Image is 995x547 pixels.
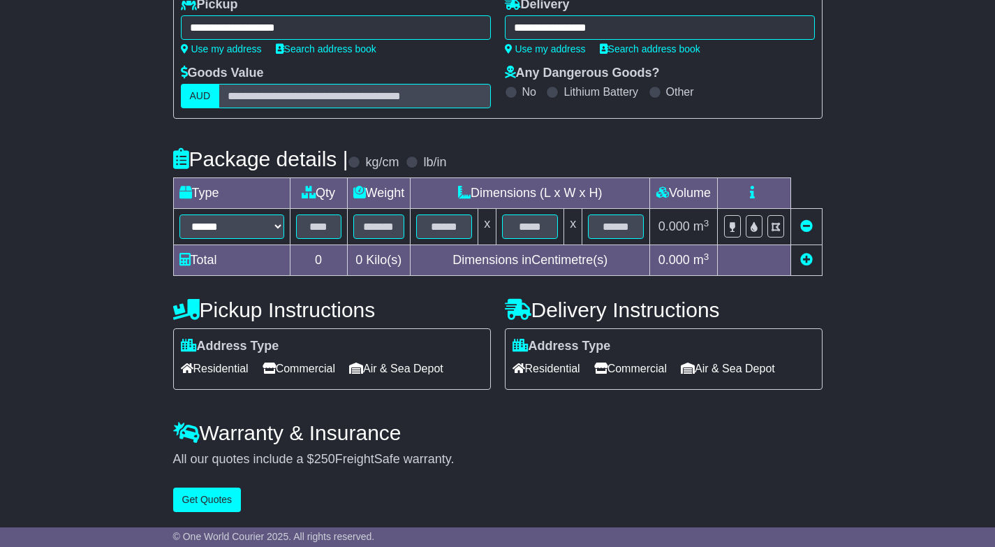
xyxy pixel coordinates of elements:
h4: Delivery Instructions [505,298,823,321]
label: lb/in [423,155,446,170]
span: Commercial [594,358,667,379]
label: Lithium Battery [563,85,638,99]
label: Any Dangerous Goods? [505,66,660,81]
div: All our quotes include a $ FreightSafe warranty. [173,452,823,467]
td: Dimensions (L x W x H) [411,178,650,209]
h4: Warranty & Insurance [173,421,823,444]
span: 0 [355,253,362,267]
a: Remove this item [800,219,813,233]
td: Total [173,245,290,276]
span: Commercial [263,358,335,379]
td: Weight [347,178,411,209]
span: © One World Courier 2025. All rights reserved. [173,531,375,542]
a: Use my address [181,43,262,54]
a: Search address book [276,43,376,54]
h4: Pickup Instructions [173,298,491,321]
span: 250 [314,452,335,466]
button: Get Quotes [173,488,242,512]
td: 0 [290,245,347,276]
td: Kilo(s) [347,245,411,276]
span: 0.000 [658,219,690,233]
label: Goods Value [181,66,264,81]
label: Address Type [513,339,611,354]
label: Other [666,85,694,99]
label: Address Type [181,339,279,354]
a: Add new item [800,253,813,267]
sup: 3 [704,251,709,262]
sup: 3 [704,218,709,228]
td: x [478,209,496,245]
td: Volume [650,178,718,209]
td: Type [173,178,290,209]
a: Search address book [600,43,700,54]
span: m [693,253,709,267]
td: x [564,209,582,245]
span: Residential [513,358,580,379]
span: Air & Sea Depot [681,358,775,379]
label: AUD [181,84,220,108]
span: m [693,219,709,233]
span: Air & Sea Depot [349,358,443,379]
td: Qty [290,178,347,209]
td: Dimensions in Centimetre(s) [411,245,650,276]
h4: Package details | [173,147,348,170]
label: kg/cm [365,155,399,170]
a: Use my address [505,43,586,54]
span: Residential [181,358,249,379]
span: 0.000 [658,253,690,267]
label: No [522,85,536,99]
